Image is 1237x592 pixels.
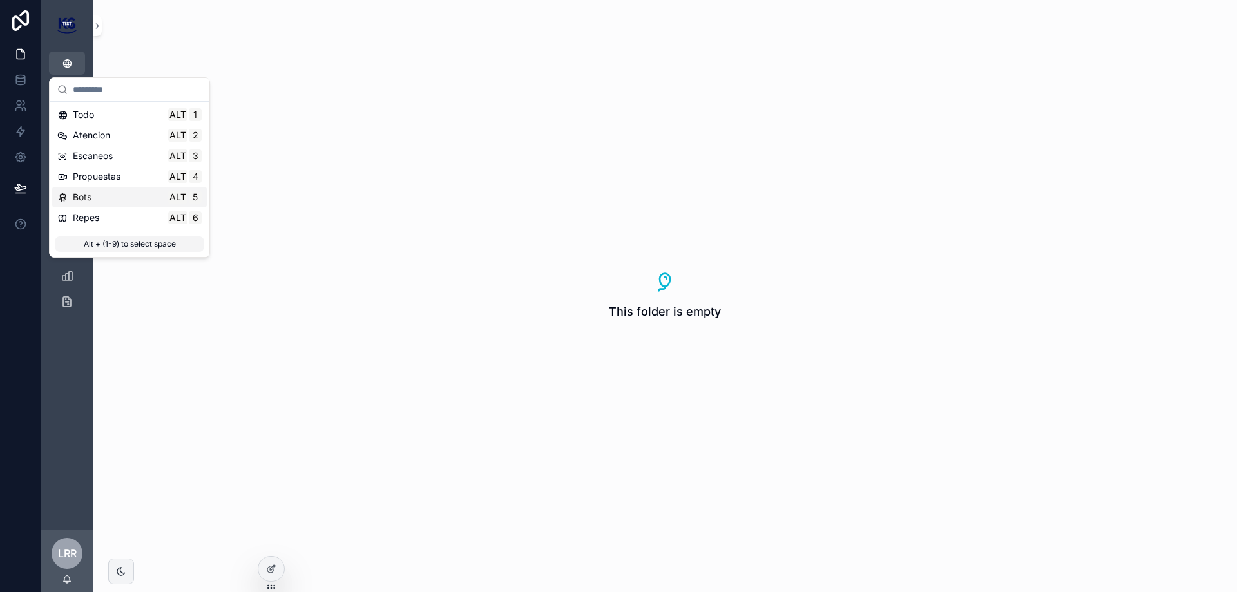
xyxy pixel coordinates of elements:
span: 3 [190,151,200,161]
span: Alt [169,130,186,140]
div: scrollable content [41,75,93,330]
span: Bots [73,191,91,204]
span: 1 [190,110,200,120]
span: 6 [190,213,200,223]
div: Suggestions [50,102,209,231]
img: App logo [57,15,77,36]
span: Alt [169,213,186,223]
span: This folder is empty [609,303,721,321]
span: Alt [169,192,186,202]
span: Alt [169,171,186,182]
span: LRR [58,546,77,561]
span: 4 [190,171,200,182]
span: Repes [73,211,99,224]
p: Alt + (1-9) to select space [55,236,204,252]
span: 2 [190,130,200,140]
span: Alt [169,151,186,161]
span: 5 [190,192,200,202]
span: Atencion [73,129,110,142]
span: Escaneos [73,149,113,162]
span: Todo [73,108,94,121]
span: Alt [169,110,186,120]
span: Propuestas [73,170,120,183]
